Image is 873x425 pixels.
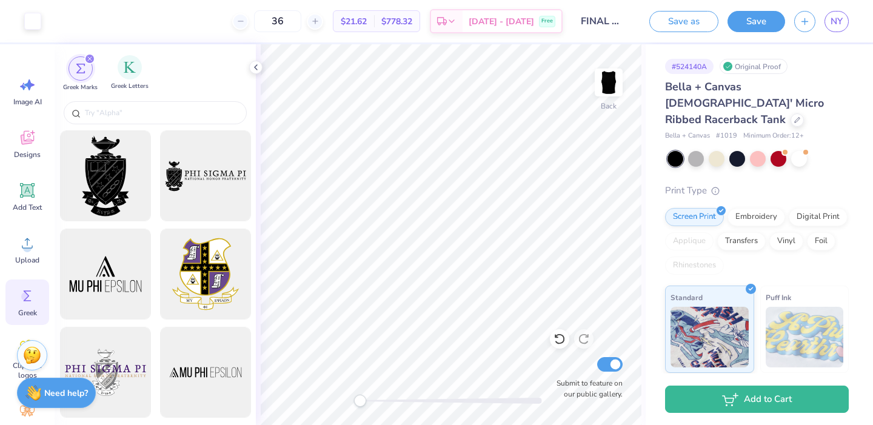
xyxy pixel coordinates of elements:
span: Add Text [13,202,42,212]
button: Save [727,11,785,32]
span: [DATE] - [DATE] [469,15,534,28]
span: Upload [15,255,39,265]
div: Print Type [665,184,849,198]
div: Original Proof [720,59,788,74]
span: Standard [671,291,703,304]
div: Applique [665,232,714,250]
img: Greek Marks Image [76,64,85,73]
strong: Need help? [44,387,88,399]
div: Screen Print [665,208,724,226]
span: Minimum Order: 12 + [743,131,804,141]
span: Bella + Canvas [DEMOGRAPHIC_DATA]' Micro Ribbed Racerback Tank [665,79,824,127]
div: Accessibility label [354,395,366,407]
span: Bella + Canvas [665,131,710,141]
div: Transfers [717,232,766,250]
div: Rhinestones [665,256,724,275]
span: Clipart & logos [7,361,47,380]
span: Designs [14,150,41,159]
span: NY [831,15,843,28]
div: Digital Print [789,208,848,226]
button: Add to Cart [665,386,849,413]
input: Untitled Design [572,9,631,33]
div: filter for Greek Marks [63,56,98,92]
span: Puff Ink [766,291,791,304]
a: NY [824,11,849,32]
input: Try "Alpha" [84,107,239,119]
span: Free [541,17,553,25]
div: Embroidery [727,208,785,226]
span: Greek Letters [111,82,149,91]
div: # 524140A [665,59,714,74]
span: # 1019 [716,131,737,141]
input: – – [254,10,301,32]
button: filter button [63,56,98,92]
img: Standard [671,307,749,367]
span: Greek Marks [63,83,98,92]
button: Save as [649,11,718,32]
img: Back [597,70,621,95]
span: Greek [18,308,37,318]
span: $21.62 [341,15,367,28]
span: Image AI [13,97,42,107]
button: filter button [111,56,149,92]
label: Submit to feature on our public gallery. [550,378,623,400]
div: Foil [807,232,835,250]
img: Greek Letters Image [124,61,136,73]
div: Back [601,101,617,112]
span: $778.32 [381,15,412,28]
div: Vinyl [769,232,803,250]
img: Puff Ink [766,307,844,367]
div: filter for Greek Letters [111,55,149,91]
